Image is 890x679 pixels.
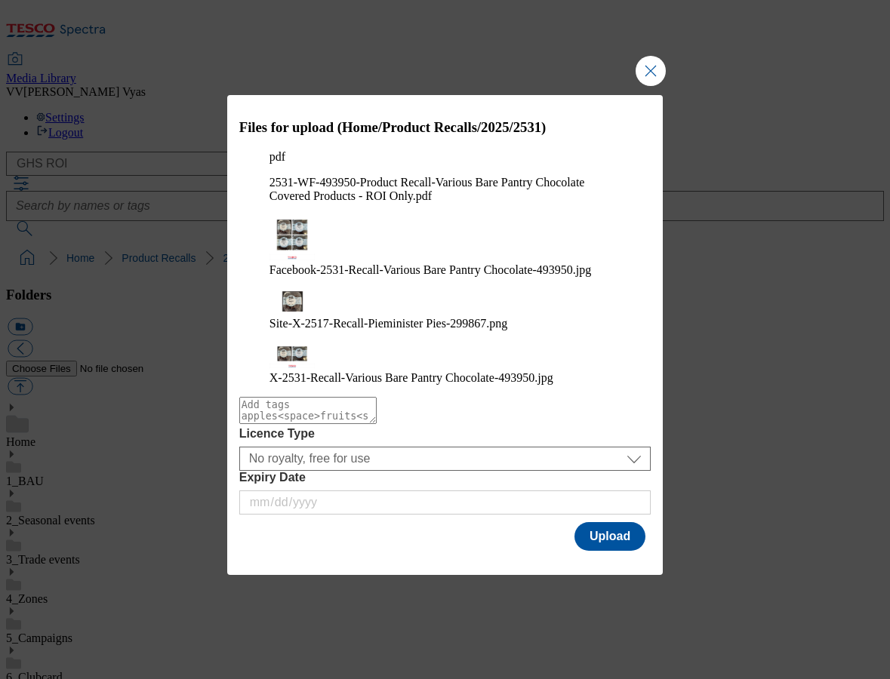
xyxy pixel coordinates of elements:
[269,263,621,277] figcaption: Facebook-2531-Recall-Various Bare Pantry Chocolate-493950.jpg
[239,471,651,484] label: Expiry Date
[269,371,621,385] figcaption: X-2531-Recall-Various Bare Pantry Chocolate-493950.jpg
[269,215,315,260] img: preview
[269,343,315,368] img: preview
[269,289,315,315] img: preview
[239,427,651,441] label: Licence Type
[636,56,666,86] button: Close Modal
[269,176,621,203] figcaption: 2531-WF-493950-Product Recall-Various Bare Pantry Chocolate Covered Products - ROI Only.pdf
[239,119,651,136] h3: Files for upload (Home/Product Recalls/2025/2531)
[269,150,621,164] p: pdf
[227,95,664,575] div: Modal
[574,522,645,551] button: Upload
[269,317,621,330] figcaption: Site-X-2517-Recall-Pieminister Pies-299867.png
